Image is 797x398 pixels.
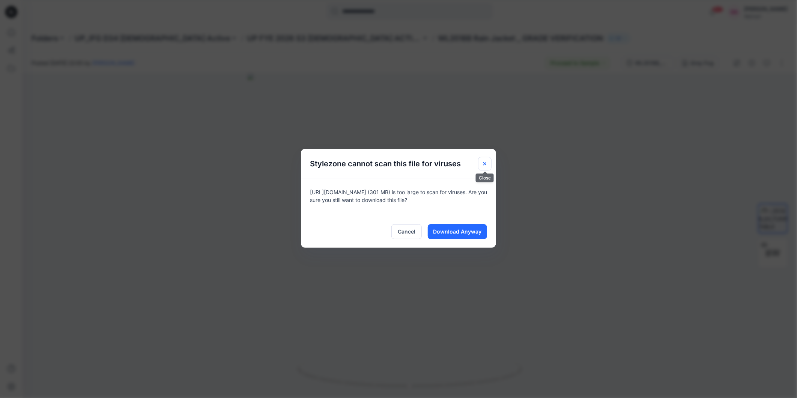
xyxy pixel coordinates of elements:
[301,179,496,215] div: [URL][DOMAIN_NAME] (301 MB) is too large to scan for viruses. Are you sure you still want to down...
[391,224,422,239] button: Cancel
[428,224,487,239] button: Download Anyway
[398,228,415,235] span: Cancel
[433,228,482,235] span: Download Anyway
[301,149,470,179] h5: Stylezone cannot scan this file for viruses
[478,157,492,170] button: Close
